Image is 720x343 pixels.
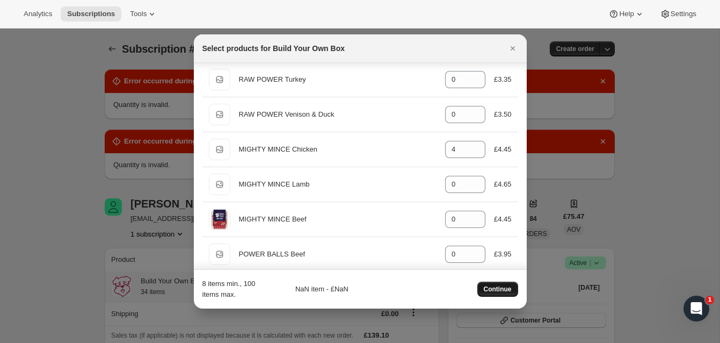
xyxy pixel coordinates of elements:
span: 1 [706,296,714,304]
div: MIGHTY MINCE Beef [239,214,437,225]
div: 8 items min., 100 items max. [202,278,256,300]
div: RAW POWER Venison & Duck [239,109,437,120]
img: Default Title [209,209,230,230]
button: Help [602,6,651,22]
h2: Select products for Build Your Own Box [202,43,345,54]
div: £3.95 [494,249,512,260]
iframe: Intercom live chat [683,296,709,321]
button: Tools [123,6,164,22]
span: Subscriptions [67,10,115,18]
button: Subscriptions [61,6,121,22]
div: MIGHTY MINCE Lamb [239,179,437,190]
div: RAW POWER Turkey [239,74,437,85]
button: Analytics [17,6,59,22]
button: Settings [653,6,703,22]
div: MIGHTY MINCE Chicken [239,144,437,155]
span: Tools [130,10,147,18]
span: Continue [484,285,512,294]
div: £4.65 [494,179,512,190]
div: £3.50 [494,109,512,120]
div: NaN item - £NaN [260,284,348,295]
button: Close [505,41,520,56]
button: Continue [477,282,518,297]
span: Help [619,10,634,18]
div: POWER BALLS Beef [239,249,437,260]
div: £4.45 [494,214,512,225]
div: £4.45 [494,144,512,155]
span: Analytics [24,10,52,18]
span: Settings [671,10,696,18]
div: £3.35 [494,74,512,85]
